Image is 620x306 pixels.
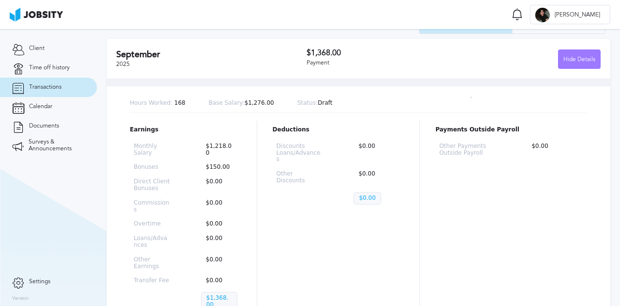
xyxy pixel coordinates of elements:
[134,143,170,157] p: Monthly Salary
[134,200,170,213] p: Commissions
[354,143,400,163] p: $0.00
[558,49,601,69] button: Hide Details
[29,64,70,71] span: Time off history
[29,45,45,52] span: Client
[439,143,496,157] p: Other Payments Outside Payroll
[201,178,237,192] p: $0.00
[307,48,453,57] h3: $1,368.00
[29,123,59,129] span: Documents
[277,143,323,163] p: Discounts Loans/Advances
[273,127,404,133] p: Deductions
[209,99,245,106] span: Base Salary:
[134,235,170,249] p: Loans/Advances
[201,221,237,227] p: $0.00
[201,143,237,157] p: $1,218.00
[201,257,237,270] p: $0.00
[130,99,172,106] span: Hours Worked:
[201,164,237,171] p: $150.00
[29,139,85,152] span: Surveys & Announcements
[116,61,130,67] span: 2025
[29,103,52,110] span: Calendar
[297,100,333,107] p: Draft
[10,8,63,21] img: ab4bad089aa723f57921c736e9817d99.png
[116,49,307,60] h2: September
[130,127,241,133] p: Earnings
[134,257,170,270] p: Other Earnings
[201,200,237,213] p: $0.00
[134,221,170,227] p: Overtime
[277,171,323,184] p: Other Discounts
[134,178,170,192] p: Direct Client Bonuses
[550,12,605,18] span: [PERSON_NAME]
[134,277,170,284] p: Transfer Fee
[435,127,587,133] p: Payments Outside Payroll
[201,235,237,249] p: $0.00
[134,164,170,171] p: Bonuses
[209,100,274,107] p: $1,276.00
[29,84,62,91] span: Transactions
[297,99,318,106] span: Status:
[307,60,453,66] div: Payment
[130,100,186,107] p: 168
[354,192,381,205] p: $0.00
[107,17,419,31] h2: 2025
[354,171,400,184] p: $0.00
[558,50,600,69] div: Hide Details
[535,8,550,22] div: A
[527,143,583,157] p: $0.00
[201,277,237,284] p: $0.00
[29,278,50,285] span: Settings
[530,5,610,24] button: A[PERSON_NAME]
[12,296,30,302] label: Version:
